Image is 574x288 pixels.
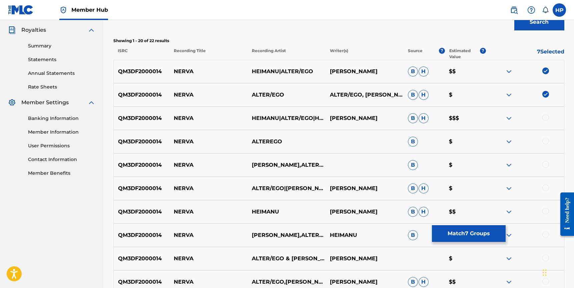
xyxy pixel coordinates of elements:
p: NERVA [169,138,247,146]
div: Help [525,3,538,17]
p: HEIMANU [326,231,404,239]
span: B [408,137,418,147]
p: NERVA [169,231,247,239]
span: H [419,277,429,287]
p: [PERSON_NAME],ALTER/EGO [247,161,326,169]
p: [PERSON_NAME] [326,184,404,192]
span: B [408,183,418,193]
p: Source [408,48,423,60]
p: QM3DF2000014 [114,255,170,263]
img: MLC Logo [8,5,34,15]
a: Public Search [507,3,521,17]
p: HEIMANU [247,208,326,216]
span: B [408,90,418,100]
img: expand [505,161,513,169]
img: Royalties [8,26,16,34]
p: NERVA [169,161,247,169]
p: Recording Artist [247,48,326,60]
p: ALTER/EGO, [PERSON_NAME] [326,91,404,99]
p: HEIMANU|ALTER/EGO|HEX COUGAR [247,114,326,122]
button: Match7 Groups [432,225,506,242]
p: NERVA [169,114,247,122]
p: 7 Selected [486,48,564,60]
p: [PERSON_NAME],ALTER/EGO [247,231,326,239]
p: $ [445,161,486,169]
span: Member Hub [71,6,108,14]
p: QM3DF2000014 [114,208,170,216]
img: expand [505,184,513,192]
p: [PERSON_NAME] [326,114,404,122]
p: Recording Title [169,48,247,60]
span: B [408,113,418,123]
img: expand [505,114,513,122]
p: ALTER/EGO|[PERSON_NAME] [247,184,326,192]
p: ALTEREGO [247,138,326,146]
span: B [408,160,418,170]
span: B [408,230,418,240]
p: Writer(s) [326,48,404,60]
span: ? [439,48,445,54]
iframe: Chat Widget [541,256,574,288]
span: B [408,277,418,287]
p: NERVA [169,208,247,216]
a: Member Benefits [28,170,95,177]
p: [PERSON_NAME] [326,278,404,286]
span: Member Settings [21,99,69,107]
span: ? [480,48,486,54]
img: Top Rightsholder [59,6,67,14]
img: expand [505,255,513,263]
p: $ [445,138,486,146]
p: QM3DF2000014 [114,114,170,122]
p: $ [445,184,486,192]
p: QM3DF2000014 [114,161,170,169]
div: Notifications [542,7,549,13]
img: expand [505,138,513,146]
a: Annual Statements [28,70,95,77]
img: search [510,6,518,14]
p: $$ [445,208,486,216]
img: deselect [542,67,549,74]
p: NERVA [169,278,247,286]
a: User Permissions [28,142,95,149]
p: NERVA [169,67,247,76]
span: B [408,207,418,217]
span: B [408,66,418,77]
p: [PERSON_NAME] [326,208,404,216]
p: ALTER/EGO & [PERSON_NAME] [247,255,326,263]
p: $$ [445,67,486,76]
img: expand [505,231,513,239]
button: Search [514,14,564,30]
span: H [419,66,429,77]
p: [PERSON_NAME] [326,67,404,76]
a: Summary [28,42,95,49]
p: QM3DF2000014 [114,184,170,192]
p: QM3DF2000014 [114,231,170,239]
div: User Menu [553,3,566,17]
img: expand [87,26,95,34]
img: Member Settings [8,99,16,107]
p: QM3DF2000014 [114,278,170,286]
p: Showing 1 - 20 of 22 results [113,38,564,44]
p: $ [445,91,486,99]
img: expand [505,91,513,99]
img: help [527,6,535,14]
div: Drag [543,263,547,283]
a: Member Information [28,129,95,136]
p: Estimated Value [449,48,480,60]
span: H [419,207,429,217]
p: $$$ [445,114,486,122]
p: NERVA [169,255,247,263]
span: H [419,183,429,193]
p: ISRC [113,48,169,60]
p: ALTER/EGO [247,91,326,99]
img: deselect [542,91,549,98]
p: NERVA [169,91,247,99]
a: Banking Information [28,115,95,122]
iframe: Resource Center [555,187,574,241]
p: QM3DF2000014 [114,67,170,76]
span: Royalties [21,26,46,34]
p: QM3DF2000014 [114,138,170,146]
